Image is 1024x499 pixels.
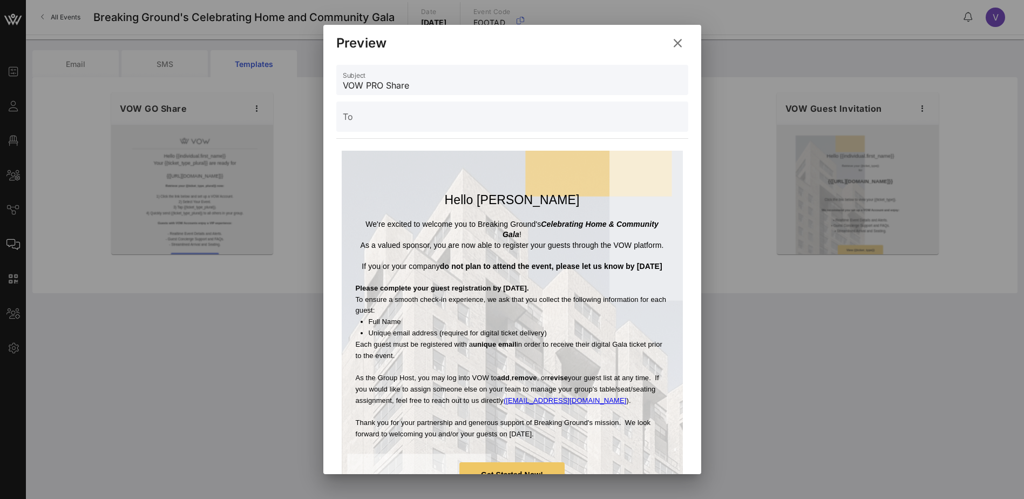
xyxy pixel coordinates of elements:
[356,219,669,240] p: We're excited to welcome you to Breaking Ground's !
[343,71,365,79] label: Subject
[440,262,662,271] strong: do not plan to attend the event, please let us know by [DATE]
[547,374,568,382] strong: revise
[356,261,669,272] p: If you or your company
[356,339,669,362] p: Each guest must be registered with a in order to receive their digital Gala ticket prior to the e...
[497,374,510,382] strong: add
[336,35,387,51] div: Preview
[459,462,565,488] a: Get Started Now!
[473,340,517,348] strong: unique email
[356,373,669,406] p: As the Group Host, you may log into VOW to , , or your guest list at any time. If you would like ...
[445,193,580,207] span: Hello [PERSON_NAME]
[356,294,669,317] p: To ensure a smooth check-in experience, we ask that you collect the following information for eac...
[369,316,669,328] li: Full Name
[504,396,627,404] a: ([EMAIL_ADDRESS][DOMAIN_NAME]
[356,417,669,440] p: Thank you for your partnership and generous support of Breaking Ground's mission. We look forward...
[369,328,669,339] li: Unique email address (required for digital ticket delivery)
[356,284,529,292] strong: Please complete your guest registration by [DATE].
[481,470,543,479] span: Get Started Now!
[512,374,537,382] strong: remove
[356,240,669,251] p: As a valued sponsor, you are now able to register your guests through the VOW platform.
[503,220,659,239] em: Celebrating Home & Community Gala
